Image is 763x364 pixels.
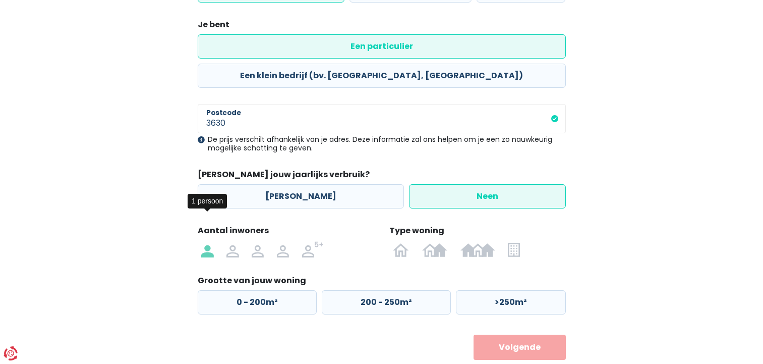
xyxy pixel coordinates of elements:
label: [PERSON_NAME] [198,184,404,209]
label: >250m² [456,290,566,315]
input: 1000 [198,104,566,133]
img: 2 personen [226,241,239,257]
legend: [PERSON_NAME] jouw jaarlijks verbruik? [198,169,566,184]
img: 5+ personen [302,241,324,257]
img: Gesloten bebouwing [460,241,495,257]
label: Een klein bedrijf (bv. [GEOGRAPHIC_DATA], [GEOGRAPHIC_DATA]) [198,64,566,88]
legend: Aantal inwoners [198,225,374,240]
legend: Grootte van jouw woning [198,275,566,290]
div: De prijs verschilt afhankelijk van je adres. Deze informatie zal ons helpen om je een zo nauwkeur... [198,135,566,152]
img: Halfopen bebouwing [422,241,447,257]
label: 200 - 250m² [322,290,451,315]
img: 1 persoon [201,241,213,257]
label: Neen [409,184,566,209]
button: Volgende [474,335,566,360]
img: Open bebouwing [393,241,409,257]
legend: Je bent [198,19,566,34]
img: 4 personen [277,241,289,257]
legend: Type woning [389,225,566,240]
div: 1 persoon [188,194,227,209]
img: Appartement [508,241,519,257]
img: 3 personen [252,241,264,257]
label: Een particulier [198,34,566,59]
label: 0 - 200m² [198,290,317,315]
